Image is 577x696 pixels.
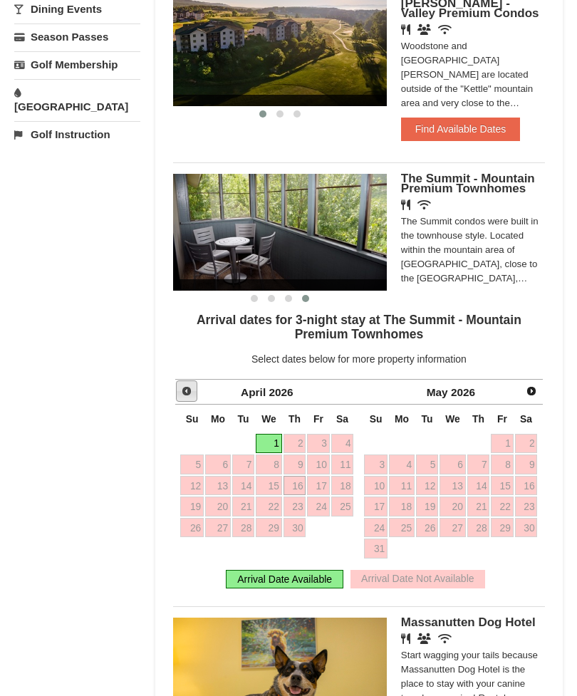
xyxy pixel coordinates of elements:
[331,434,354,454] a: 4
[307,455,329,474] a: 10
[251,353,467,365] span: Select dates below for more property information
[417,199,431,210] i: Wireless Internet (free)
[491,497,513,516] a: 22
[515,497,538,516] a: 23
[395,413,409,425] span: Monday
[232,455,254,474] a: 7
[422,413,433,425] span: Tuesday
[417,633,431,644] i: Banquet Facilities
[467,497,490,516] a: 21
[284,455,306,474] a: 9
[205,497,231,516] a: 20
[401,214,545,286] div: The Summit condos were built in the townhouse style. Located within the mountain area of [GEOGRAP...
[284,434,306,454] a: 2
[180,518,204,538] a: 26
[261,413,276,425] span: Wednesday
[331,497,354,516] a: 25
[232,476,254,496] a: 14
[467,518,490,538] a: 28
[389,518,415,538] a: 25
[331,476,354,496] a: 18
[364,539,388,559] a: 31
[416,497,438,516] a: 19
[205,455,231,474] a: 6
[256,476,282,496] a: 15
[307,434,329,454] a: 3
[401,24,410,35] i: Restaurant
[515,476,538,496] a: 16
[176,380,197,402] a: Prev
[370,413,383,425] span: Sunday
[389,497,415,516] a: 18
[180,476,204,496] a: 12
[14,24,140,50] a: Season Passes
[350,570,484,588] div: Arrival Date Not Available
[307,497,329,516] a: 24
[181,385,192,397] span: Prev
[491,455,513,474] a: 8
[438,633,452,644] i: Wireless Internet (free)
[241,386,266,398] span: April
[331,455,354,474] a: 11
[14,121,140,147] a: Golf Instruction
[180,455,204,474] a: 5
[467,455,490,474] a: 7
[445,413,460,425] span: Wednesday
[401,118,520,140] button: Find Available Dates
[497,413,507,425] span: Friday
[288,413,301,425] span: Thursday
[515,434,538,454] a: 2
[416,455,438,474] a: 5
[401,633,410,644] i: Restaurant
[232,497,254,516] a: 21
[284,476,306,496] a: 16
[364,518,388,538] a: 24
[205,476,231,496] a: 13
[364,497,388,516] a: 17
[256,518,282,538] a: 29
[364,455,388,474] a: 3
[440,476,466,496] a: 13
[256,455,282,474] a: 8
[336,413,348,425] span: Saturday
[491,518,513,538] a: 29
[515,455,538,474] a: 9
[211,413,225,425] span: Monday
[416,476,438,496] a: 12
[389,476,415,496] a: 11
[526,385,537,397] span: Next
[364,476,388,496] a: 10
[269,386,293,398] span: 2026
[467,476,490,496] a: 14
[284,497,306,516] a: 23
[14,79,140,120] a: [GEOGRAPHIC_DATA]
[173,313,545,341] h4: Arrival dates for 3-night stay at The Summit - Mountain Premium Townhomes
[14,51,140,78] a: Golf Membership
[313,413,323,425] span: Friday
[521,381,541,401] a: Next
[515,518,538,538] a: 30
[440,497,466,516] a: 20
[440,518,466,538] a: 27
[427,386,448,398] span: May
[238,413,249,425] span: Tuesday
[256,434,282,454] a: 1
[491,476,513,496] a: 15
[401,172,535,195] span: The Summit - Mountain Premium Townhomes
[389,455,415,474] a: 4
[186,413,199,425] span: Sunday
[401,616,536,629] span: Massanutten Dog Hotel
[205,518,231,538] a: 27
[438,24,452,35] i: Wireless Internet (free)
[226,570,343,588] div: Arrival Date Available
[401,199,410,210] i: Restaurant
[491,434,513,454] a: 1
[256,497,282,516] a: 22
[232,518,254,538] a: 28
[472,413,484,425] span: Thursday
[180,497,204,516] a: 19
[440,455,466,474] a: 6
[401,39,545,110] div: Woodstone and [GEOGRAPHIC_DATA][PERSON_NAME] are located outside of the "Kettle" mountain area an...
[520,413,532,425] span: Saturday
[284,518,306,538] a: 30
